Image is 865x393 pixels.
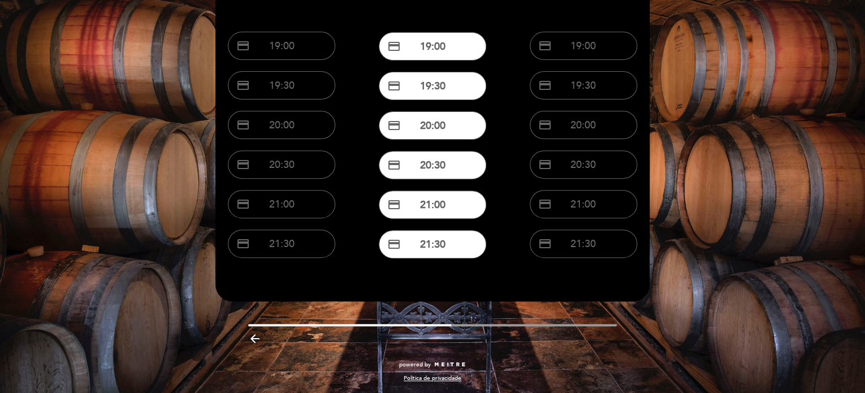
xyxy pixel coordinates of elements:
button: credit_card 20:00 [530,111,637,139]
button: credit_card 19:30 [379,72,486,100]
span: credit_card [236,197,250,211]
a: powered by [399,361,466,369]
button: credit_card 21:00 [228,190,335,218]
span: powered by [399,361,431,369]
button: credit_card 20:00 [379,111,486,140]
button: credit_card 21:30 [228,230,335,258]
button: credit_card 20:30 [379,151,486,179]
button: credit_card 19:00 [530,32,637,60]
span: credit_card [538,79,552,92]
button: credit_card 19:00 [228,32,335,60]
button: credit_card 21:30 [379,230,486,258]
button: credit_card 20:30 [228,150,335,179]
img: MEITRE [434,362,466,368]
span: credit_card [387,237,401,251]
span: credit_card [387,198,401,211]
span: credit_card [236,237,250,251]
span: credit_card [538,197,552,211]
span: credit_card [538,158,552,171]
span: credit_card [236,158,250,171]
button: credit_card 21:00 [530,190,637,218]
span: credit_card [387,79,401,93]
a: Política de privacidade [404,374,461,382]
span: credit_card [387,119,401,132]
button: credit_card 21:00 [379,191,486,219]
span: credit_card [236,39,250,53]
button: credit_card 20:30 [530,150,637,179]
button: credit_card 20:00 [228,111,335,139]
span: credit_card [236,118,250,132]
span: credit_card [387,40,401,53]
i: arrow_backward [248,332,262,346]
span: credit_card [236,79,250,92]
span: credit_card [538,237,552,251]
span: credit_card [538,39,552,53]
span: credit_card [538,118,552,132]
span: credit_card [387,158,401,172]
button: credit_card 19:30 [530,71,637,100]
button: credit_card 21:30 [530,230,637,258]
button: credit_card 19:30 [228,71,335,100]
button: credit_card 19:00 [379,32,486,61]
